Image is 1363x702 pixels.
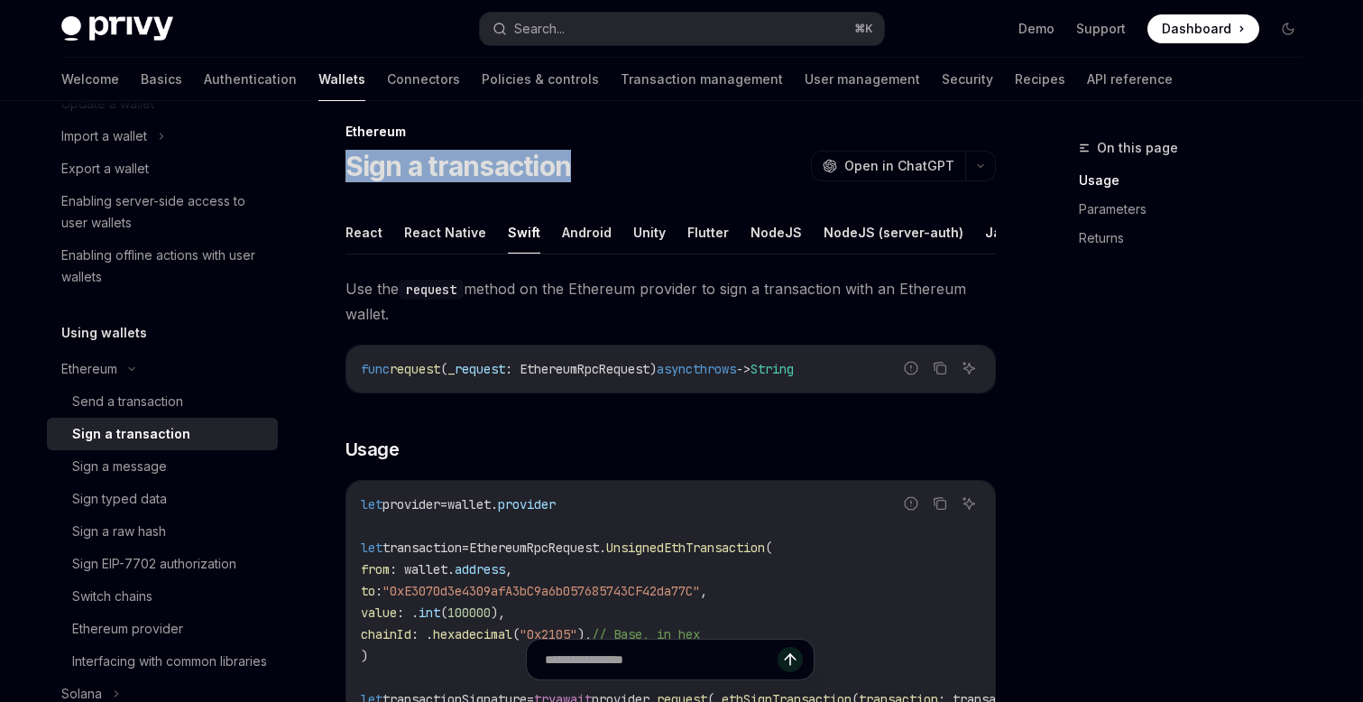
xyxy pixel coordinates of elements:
[1097,137,1178,159] span: On this page
[562,211,612,254] button: Android
[375,583,382,599] span: :
[47,613,278,645] a: Ethereum provider
[824,211,963,254] button: NodeJS (server-auth)
[455,561,505,577] span: address
[751,361,794,377] span: String
[47,385,278,418] a: Send a transaction
[482,58,599,101] a: Policies & controls
[928,492,952,515] button: Copy the contents from the code block
[1162,20,1231,38] span: Dashboard
[61,58,119,101] a: Welcome
[141,58,182,101] a: Basics
[382,496,440,513] span: provider
[345,437,400,462] span: Usage
[805,58,920,101] a: User management
[72,521,166,542] div: Sign a raw hash
[811,151,965,181] button: Open in ChatGPT
[1079,195,1317,224] a: Parameters
[440,361,447,377] span: (
[854,22,873,36] span: ⌘ K
[72,651,267,672] div: Interfacing with common libraries
[72,488,167,510] div: Sign typed data
[899,356,923,380] button: Report incorrect code
[47,483,278,515] a: Sign typed data
[72,456,167,477] div: Sign a message
[514,18,565,40] div: Search...
[345,276,996,327] span: Use the method on the Ethereum provider to sign a transaction with an Ethereum wallet.
[1087,58,1173,101] a: API reference
[390,561,455,577] span: : wallet.
[318,58,365,101] a: Wallets
[47,515,278,548] a: Sign a raw hash
[390,361,440,377] span: request
[440,496,447,513] span: =
[361,540,382,556] span: let
[61,358,117,380] div: Ethereum
[447,496,498,513] span: wallet.
[1076,20,1126,38] a: Support
[606,540,765,556] span: UnsignedEthTransaction
[455,361,505,377] span: request
[345,123,996,141] div: Ethereum
[1147,14,1259,43] a: Dashboard
[633,211,666,254] button: Unity
[469,540,606,556] span: EthereumRpcRequest.
[411,626,433,642] span: : .
[47,185,278,239] a: Enabling server-side access to user wallets
[397,605,419,621] span: : .
[505,361,657,377] span: : EthereumRpcRequest)
[1274,14,1303,43] button: Toggle dark mode
[1015,58,1065,101] a: Recipes
[1018,20,1054,38] a: Demo
[957,492,981,515] button: Ask AI
[505,561,512,577] span: ,
[47,645,278,678] a: Interfacing with common libraries
[47,239,278,293] a: Enabling offline actions with user wallets
[928,356,952,380] button: Copy the contents from the code block
[1079,224,1317,253] a: Returns
[361,496,382,513] span: let
[399,280,464,300] code: request
[577,626,592,642] span: ),
[700,583,707,599] span: ,
[61,158,149,180] div: Export a wallet
[985,211,1017,254] button: Java
[433,626,512,642] span: hexadecimal
[480,13,884,45] button: Search...⌘K
[657,361,693,377] span: async
[61,125,147,147] div: Import a wallet
[361,561,390,577] span: from
[47,580,278,613] a: Switch chains
[447,361,455,377] span: _
[61,16,173,42] img: dark logo
[361,361,390,377] span: func
[72,618,183,640] div: Ethereum provider
[47,418,278,450] a: Sign a transaction
[693,361,736,377] span: throws
[462,540,469,556] span: =
[687,211,729,254] button: Flutter
[621,58,783,101] a: Transaction management
[419,605,440,621] span: int
[72,553,236,575] div: Sign EIP-7702 authorization
[61,190,267,234] div: Enabling server-side access to user wallets
[498,496,556,513] span: provider
[512,626,520,642] span: (
[47,450,278,483] a: Sign a message
[778,647,803,672] button: Send message
[942,58,993,101] a: Security
[72,391,183,412] div: Send a transaction
[447,605,491,621] span: 100000
[491,605,505,621] span: ),
[72,586,152,607] div: Switch chains
[520,626,577,642] span: "0x2105"
[957,356,981,380] button: Ask AI
[899,492,923,515] button: Report incorrect code
[361,583,375,599] span: to
[1079,166,1317,195] a: Usage
[61,245,267,288] div: Enabling offline actions with user wallets
[765,540,772,556] span: (
[508,211,540,254] button: Swift
[361,605,397,621] span: value
[61,322,147,344] h5: Using wallets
